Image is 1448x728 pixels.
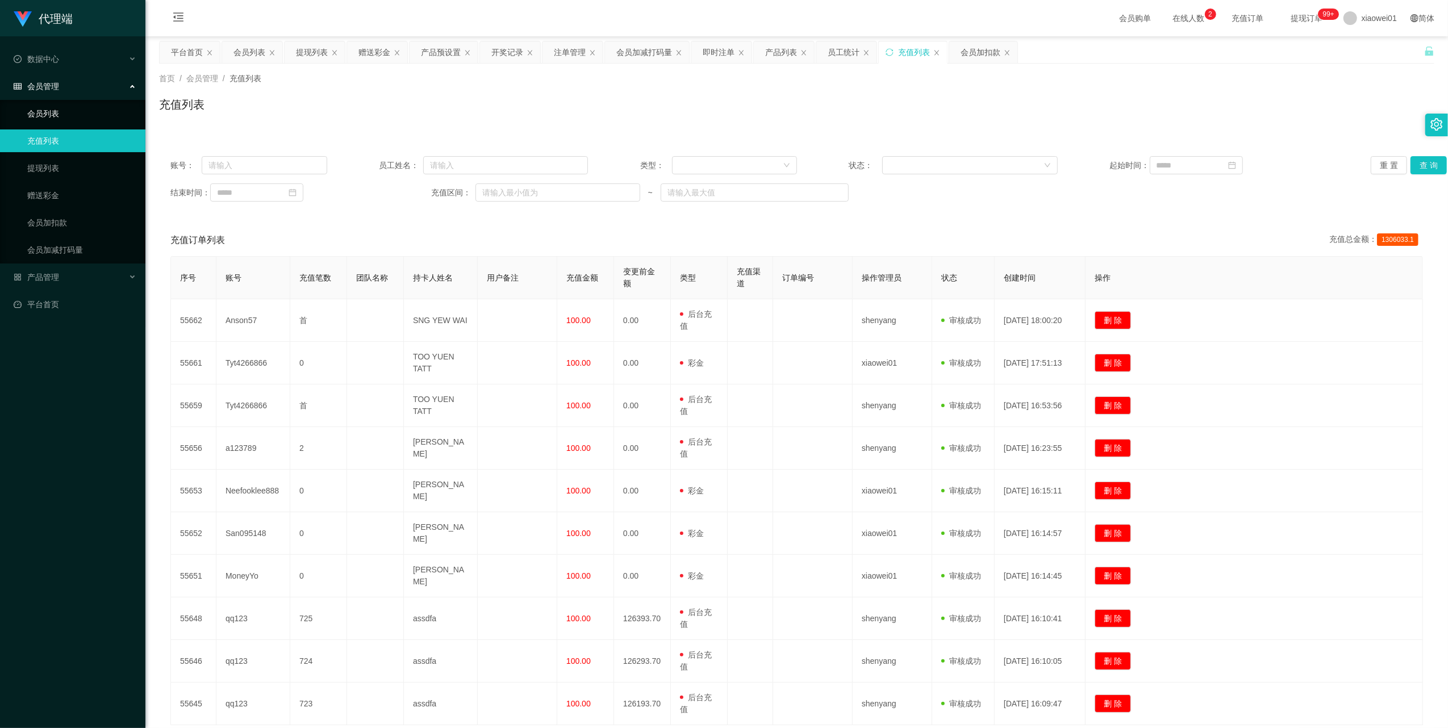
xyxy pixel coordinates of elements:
td: [DATE] 17:51:13 [995,342,1086,384]
td: [DATE] 16:53:56 [995,384,1086,427]
span: 100.00 [566,656,591,666]
td: shenyang [853,597,932,640]
td: [DATE] 16:15:11 [995,470,1086,512]
span: 审核成功 [941,358,981,367]
input: 请输入 [202,156,327,174]
span: 审核成功 [941,571,981,580]
td: xiaowei01 [853,555,932,597]
span: 100.00 [566,316,591,325]
span: / [180,74,182,83]
td: 723 [290,683,347,725]
td: TOO YUEN TATT [404,342,478,384]
h1: 代理端 [39,1,73,37]
span: 持卡人姓名 [413,273,453,282]
button: 删 除 [1095,567,1131,585]
td: 55662 [171,299,216,342]
i: 图标: down [783,162,790,170]
td: 126193.70 [614,683,671,725]
div: 充值列表 [898,41,930,63]
span: 充值笔数 [299,273,331,282]
span: 充值订单 [1226,14,1270,22]
span: 后台充值 [680,693,712,714]
td: [PERSON_NAME] [404,470,478,512]
td: 0.00 [614,512,671,555]
span: 类型 [680,273,696,282]
i: 图标: close [589,49,596,56]
div: 提现列表 [296,41,328,63]
td: [DATE] 16:14:45 [995,555,1086,597]
a: 赠送彩金 [27,184,136,207]
span: 审核成功 [941,656,981,666]
td: shenyang [853,683,932,725]
input: 请输入 [423,156,588,174]
span: 类型： [640,160,672,171]
div: 注单管理 [554,41,586,63]
i: 图标: global [1411,14,1418,22]
a: 会员列表 [27,102,136,125]
td: Tyt4266866 [216,342,290,384]
td: 首 [290,384,347,427]
span: 彩金 [680,486,704,495]
td: 724 [290,640,347,683]
span: 100.00 [566,699,591,708]
td: shenyang [853,384,932,427]
span: 后台充值 [680,309,712,330]
div: 会员列表 [233,41,265,63]
div: 赠送彩金 [358,41,390,63]
i: 图标: close [206,49,213,56]
span: 后台充值 [680,650,712,671]
td: 0 [290,342,347,384]
td: assdfa [404,597,478,640]
div: 即时注单 [703,41,735,63]
span: 100.00 [566,529,591,538]
span: 彩金 [680,529,704,538]
td: shenyang [853,299,932,342]
a: 会员加扣款 [27,211,136,234]
span: 订单编号 [782,273,814,282]
span: 100.00 [566,486,591,495]
sup: 2 [1205,9,1216,20]
span: 审核成功 [941,316,981,325]
span: 审核成功 [941,614,981,623]
td: Anson57 [216,299,290,342]
td: 0.00 [614,342,671,384]
i: 图标: close [331,49,338,56]
p: 2 [1208,9,1212,20]
button: 删 除 [1095,396,1131,415]
td: San095148 [216,512,290,555]
span: 操作管理员 [862,273,902,282]
td: [DATE] 16:10:41 [995,597,1086,640]
span: 100.00 [566,444,591,453]
span: 后台充值 [680,608,712,629]
td: [PERSON_NAME] [404,427,478,470]
td: [DATE] 16:23:55 [995,427,1086,470]
td: [PERSON_NAME] [404,555,478,597]
i: 图标: close [1004,49,1011,56]
img: logo.9652507e.png [14,11,32,27]
button: 删 除 [1095,482,1131,500]
div: 充值总金额： [1329,233,1423,247]
span: 充值金额 [566,273,598,282]
td: [DATE] 16:10:05 [995,640,1086,683]
td: 0 [290,512,347,555]
i: 图标: setting [1430,118,1443,131]
span: 会员管理 [14,82,59,91]
td: qq123 [216,640,290,683]
a: 提现列表 [27,157,136,179]
td: 0 [290,470,347,512]
i: 图标: calendar [1228,161,1236,169]
td: MoneyYo [216,555,290,597]
input: 请输入最小值为 [475,183,640,202]
span: 后台充值 [680,437,712,458]
span: 产品管理 [14,273,59,282]
td: a123789 [216,427,290,470]
i: 图标: close [738,49,745,56]
td: 55651 [171,555,216,597]
td: 0.00 [614,555,671,597]
span: 1306033.1 [1377,233,1418,246]
div: 平台首页 [171,41,203,63]
td: 2 [290,427,347,470]
span: 充值订单列表 [170,233,225,247]
span: 审核成功 [941,529,981,538]
span: 操作 [1095,273,1111,282]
